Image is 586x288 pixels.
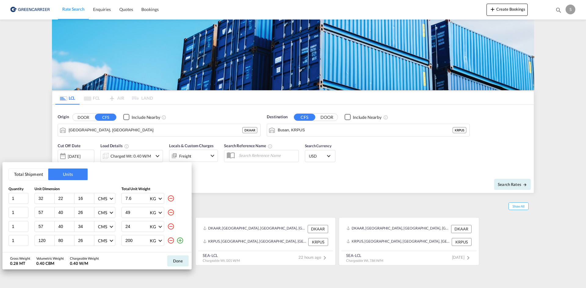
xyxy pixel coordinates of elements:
[125,235,149,246] input: Enter weight
[9,221,28,232] input: Qty
[58,238,74,243] input: W
[36,256,64,261] div: Volumetric Weight
[10,256,30,261] div: Gross Weight
[167,223,175,230] md-icon: icon-minus-circle-outline
[58,210,74,215] input: W
[150,196,156,201] div: KG
[150,210,156,215] div: KG
[70,261,99,266] div: 0.40 W/M
[125,207,149,218] input: Enter weight
[9,207,28,218] input: Qty
[36,261,64,266] div: 0.40 CBM
[48,169,88,180] button: Units
[78,224,94,229] input: H
[98,224,107,229] div: CMS
[38,224,54,229] input: L
[167,209,175,216] md-icon: icon-minus-circle-outline
[78,196,94,201] input: H
[167,237,175,244] md-icon: icon-minus-circle-outline
[38,196,54,201] input: L
[125,221,149,232] input: Enter weight
[98,238,107,243] div: CMS
[98,196,107,201] div: CMS
[125,193,149,204] input: Enter weight
[167,195,175,202] md-icon: icon-minus-circle-outline
[9,169,48,180] button: Total Shipment
[58,224,74,229] input: W
[9,235,28,246] input: Qty
[34,187,115,192] div: Unit Dimension
[9,193,28,204] input: Qty
[150,238,156,243] div: KG
[150,224,156,229] div: KG
[167,255,189,266] button: Done
[9,187,28,192] div: Quantity
[70,256,99,261] div: Chargeable Weight
[98,210,107,215] div: CMS
[78,210,94,215] input: H
[38,210,54,215] input: L
[58,196,74,201] input: W
[10,261,30,266] div: 0.28 MT
[121,187,186,192] div: Total Unit Weight
[176,237,184,244] md-icon: icon-plus-circle-outline
[38,238,54,243] input: L
[78,238,94,243] input: H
